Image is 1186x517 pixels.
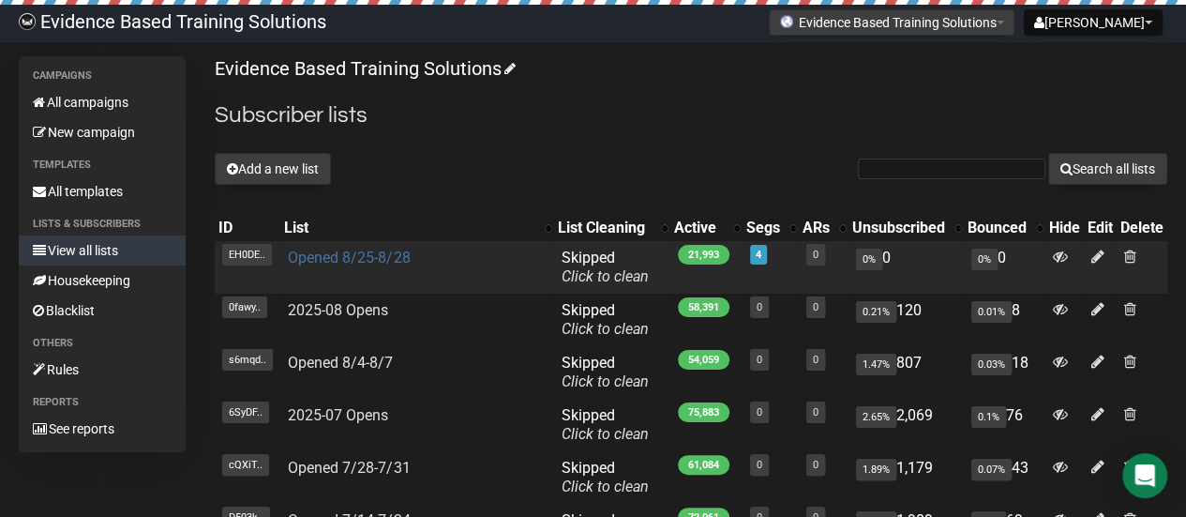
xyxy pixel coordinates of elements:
[852,219,945,237] div: Unsubscribed
[19,117,186,147] a: New campaign
[19,236,186,266] a: View all lists
[971,459,1012,480] span: 0.07%
[779,14,794,29] img: favicons
[554,215,670,241] th: List Cleaning: No sort applied, activate to apply an ascending sort
[1120,219,1163,237] div: Delete
[803,219,830,237] div: ARs
[757,406,762,418] a: 0
[288,406,388,424] a: 2025-07 Opens
[562,425,649,443] a: Click to clean
[848,399,964,451] td: 2,069
[813,354,818,366] a: 0
[813,406,818,418] a: 0
[848,451,964,504] td: 1,179
[19,65,186,87] li: Campaigns
[284,219,535,237] div: List
[670,215,743,241] th: Active: No sort applied, activate to apply an ascending sort
[856,406,896,428] span: 2.65%
[856,354,896,375] span: 1.47%
[964,346,1045,399] td: 18
[1045,215,1084,241] th: Hide: No sort applied, sorting is disabled
[222,244,272,266] span: EH0DE..
[848,294,964,346] td: 120
[562,249,649,285] span: Skipped
[19,13,36,30] img: 6a635aadd5b086599a41eda90e0773ac
[813,301,818,313] a: 0
[856,301,896,323] span: 0.21%
[678,350,729,370] span: 54,059
[558,219,652,237] div: List Cleaning
[288,249,410,266] a: Opened 8/25-8/28
[964,294,1045,346] td: 8
[215,215,280,241] th: ID: No sort applied, sorting is disabled
[746,219,780,237] div: Segs
[562,301,649,338] span: Skipped
[222,297,267,318] span: 0fawy..
[848,346,964,399] td: 807
[1117,215,1167,241] th: Delete: No sort applied, sorting is disabled
[964,451,1045,504] td: 43
[678,403,729,422] span: 75,883
[971,406,1006,428] span: 0.1%
[19,87,186,117] a: All campaigns
[19,154,186,176] li: Templates
[215,57,512,80] a: Evidence Based Training Solutions
[756,249,761,261] a: 4
[856,459,896,480] span: 1.89%
[757,354,762,366] a: 0
[222,454,269,476] span: cQXiT..
[1122,453,1167,498] div: Open Intercom Messenger
[678,245,729,265] span: 21,993
[19,176,186,206] a: All templates
[813,459,818,471] a: 0
[856,249,882,270] span: 0%
[19,332,186,355] li: Others
[1088,219,1113,237] div: Edit
[757,459,762,471] a: 0
[799,215,848,241] th: ARs: No sort applied, activate to apply an ascending sort
[769,9,1014,36] button: Evidence Based Training Solutions
[562,459,649,495] span: Skipped
[215,153,331,185] button: Add a new list
[1049,219,1080,237] div: Hide
[222,402,269,423] span: 6SyDF..
[968,219,1027,237] div: Bounced
[757,301,762,313] a: 0
[848,241,964,294] td: 0
[1048,153,1167,185] button: Search all lists
[848,215,964,241] th: Unsubscribed: No sort applied, activate to apply an ascending sort
[562,354,649,390] span: Skipped
[288,301,388,319] a: 2025-08 Opens
[562,267,649,285] a: Click to clean
[19,213,186,236] li: Lists & subscribers
[218,219,277,237] div: ID
[964,399,1045,451] td: 76
[964,241,1045,294] td: 0
[971,354,1012,375] span: 0.03%
[19,355,186,385] a: Rules
[678,297,729,317] span: 58,391
[19,296,186,326] a: Blacklist
[215,99,1167,132] h2: Subscriber lists
[562,320,649,338] a: Click to clean
[971,249,998,270] span: 0%
[562,373,649,390] a: Click to clean
[222,349,273,371] span: s6mqd..
[674,219,724,237] div: Active
[964,215,1045,241] th: Bounced: No sort applied, activate to apply an ascending sort
[562,406,649,443] span: Skipped
[288,459,410,477] a: Opened 7/28-7/31
[19,266,186,296] a: Housekeeping
[19,391,186,414] li: Reports
[743,215,799,241] th: Segs: No sort applied, activate to apply an ascending sort
[288,354,393,372] a: Opened 8/4-8/7
[971,301,1012,323] span: 0.01%
[562,478,649,495] a: Click to clean
[1024,9,1163,36] button: [PERSON_NAME]
[280,215,554,241] th: List: No sort applied, activate to apply an ascending sort
[1084,215,1117,241] th: Edit: No sort applied, sorting is disabled
[813,249,818,261] a: 0
[19,414,186,444] a: See reports
[678,455,729,475] span: 61,084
